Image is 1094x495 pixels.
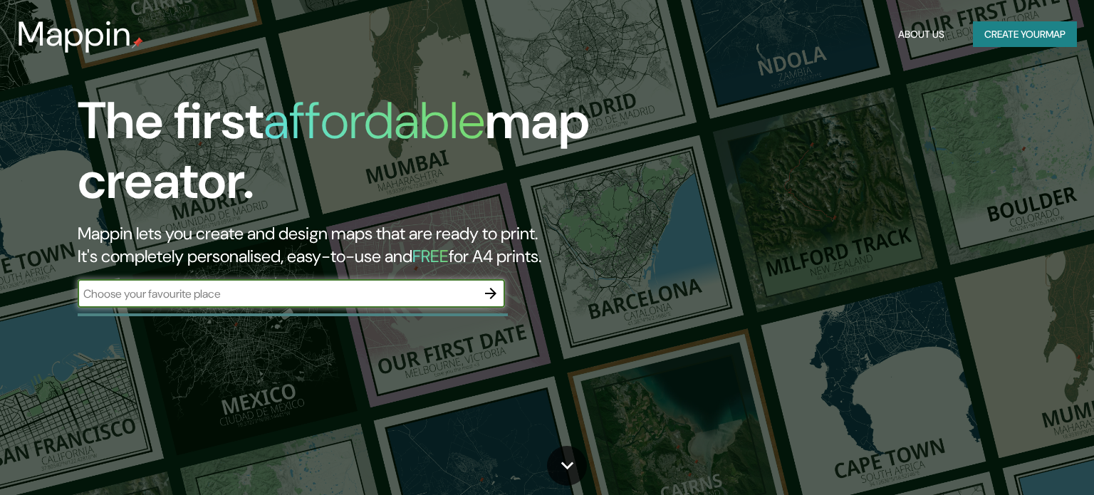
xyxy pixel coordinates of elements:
h1: The first map creator. [78,91,625,222]
input: Choose your favourite place [78,286,476,302]
img: mappin-pin [132,37,143,48]
button: Create yourmap [973,21,1077,48]
h2: Mappin lets you create and design maps that are ready to print. It's completely personalised, eas... [78,222,625,268]
h5: FREE [412,245,449,267]
h1: affordable [264,88,485,154]
h3: Mappin [17,14,132,54]
button: About Us [892,21,950,48]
